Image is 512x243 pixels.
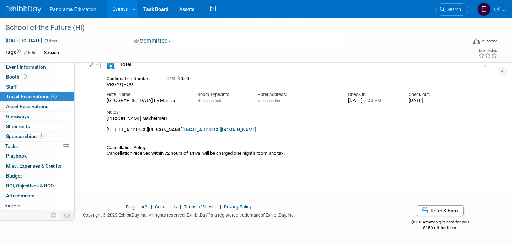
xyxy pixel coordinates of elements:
[5,143,18,149] span: Tasks
[363,98,382,103] span: 3:00 PM
[118,61,132,68] span: Hotel
[5,37,43,44] span: [DATE] [DATE]
[0,112,74,121] a: Giveaways
[477,2,491,16] img: External Events Calendar
[0,171,74,181] a: Budget
[50,6,96,12] span: Panorama Education
[107,98,187,104] div: [GEOGRAPHIC_DATA] by Mantra
[6,94,57,99] span: Travel Reservations
[383,225,498,231] div: $150 off for them.
[60,211,75,220] td: Toggle Event Tabs
[107,81,133,87] span: VRGYQRQ9
[5,203,16,208] span: more
[0,181,74,191] a: ROI, Objectives & ROO
[5,210,372,218] div: Copyright © 2025 ExhibitDay, Inc. All rights reserved. ExhibitDay is a registered trademark of Ex...
[483,60,487,67] i: Click and drag to move item
[257,98,281,103] span: Not specified
[6,123,30,129] span: Shipments
[48,211,60,220] td: Personalize Event Tab Strip
[6,104,48,109] span: Asset Reservations
[197,98,221,103] span: Not specified
[6,133,44,139] span: Sponsorships
[6,163,62,169] span: Misc. Expenses & Credits
[348,91,398,98] div: Check-in:
[42,49,61,57] div: Session
[348,98,398,104] div: [DATE]
[6,113,29,119] span: Giveaways
[6,84,17,90] span: Staff
[409,98,458,104] div: [DATE]
[409,91,458,98] div: Check-out:
[425,37,498,48] div: Event Format
[6,183,54,189] span: ROI, Objectives & ROO
[6,64,46,70] span: Event Information
[0,102,74,111] a: Asset Reservations
[0,92,74,101] a: Travel Reservations4
[126,204,135,210] a: Blog
[21,74,28,79] span: Booth not reserved yet
[178,204,183,210] span: |
[0,161,74,171] a: Misc. Expenses & Credits
[207,212,210,216] sup: ®
[478,49,497,52] div: Event Rating
[417,205,464,216] a: Refer & Earn
[473,38,480,44] img: Format-Inperson.png
[0,72,74,82] a: Booth
[24,50,36,55] a: Edit
[166,76,192,81] span: 0.00
[51,94,57,99] span: 4
[107,116,458,157] div: [PERSON_NAME] Maxheimer1 [STREET_ADDRESS][PERSON_NAME] Cancellation Policy Cancellation received ...
[107,74,156,81] div: Confirmation Number:
[44,39,59,43] span: (3 days)
[197,91,247,98] div: Room Type/Info:
[224,204,252,210] a: Privacy Policy
[0,122,74,131] a: Shipments
[6,153,27,159] span: Playbook
[435,3,468,16] a: Search
[481,38,498,44] div: In-Person
[38,133,44,139] span: 1
[6,173,22,179] span: Budget
[0,62,74,72] a: Event Information
[107,109,458,116] div: Notes:
[149,204,154,210] span: |
[0,151,74,161] a: Playbook
[155,204,177,210] a: Contact Us
[0,142,74,151] a: Tasks
[0,201,74,211] a: more
[0,191,74,201] a: Attachments
[6,74,28,80] span: Booth
[166,76,181,81] span: Cost: $
[107,60,115,69] i: Hotel
[3,21,456,34] div: School of the Future (HI)
[184,204,217,210] a: Terms of Service
[107,91,187,98] div: Hotel Name:
[142,204,148,210] a: API
[21,38,27,43] span: to
[131,37,174,45] button: Committed
[136,204,140,210] span: |
[218,204,223,210] span: |
[182,127,256,132] a: [EMAIL_ADDRESS][DOMAIN_NAME]
[257,91,337,98] div: Hotel Address:
[445,7,461,12] span: Search
[0,82,74,92] a: Staff
[0,132,74,141] a: Sponsorships1
[383,215,498,231] div: $500 Amazon gift card for you,
[5,49,36,57] td: Tags
[6,193,34,199] span: Attachments
[6,6,41,13] img: ExhibitDay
